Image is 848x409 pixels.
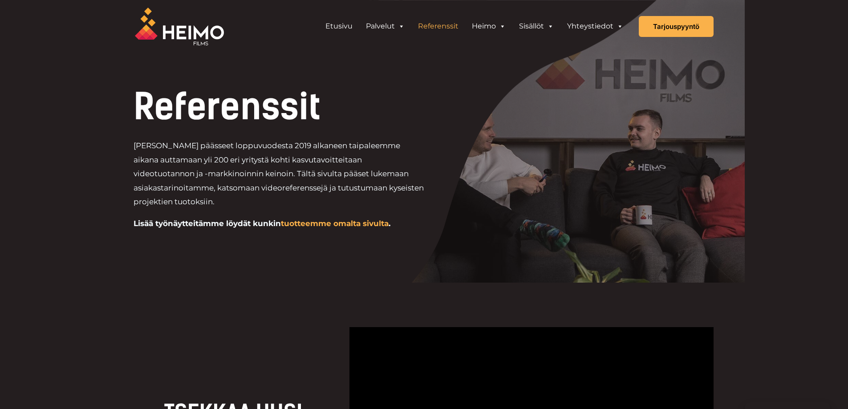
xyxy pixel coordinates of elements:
[134,219,390,228] b: Lisää työnäytteitämme löydät kunkin .
[465,17,512,35] a: Heimo
[281,219,389,228] a: tuotteemme omalta sivulta
[359,17,411,35] a: Palvelut
[411,17,465,35] a: Referenssit
[134,139,424,209] p: [PERSON_NAME] päässeet loppuvuodesta 2019 alkaneen taipaleemme aikana auttamaan yli 200 eri yrity...
[639,16,714,37] a: Tarjouspyyntö
[134,89,485,125] h1: Referenssit
[314,17,634,35] aside: Header Widget 1
[560,17,630,35] a: Yhteystiedot
[512,17,560,35] a: Sisällöt
[319,17,359,35] a: Etusivu
[135,8,224,45] img: Heimo Filmsin logo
